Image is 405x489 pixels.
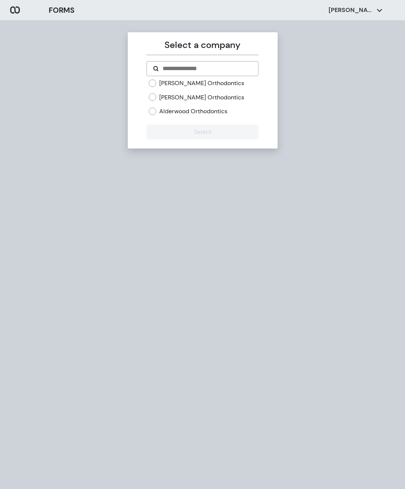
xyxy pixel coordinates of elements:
[146,38,259,52] p: Select a company
[159,79,244,87] label: [PERSON_NAME] Orthodontics
[329,6,374,14] p: [PERSON_NAME]
[159,93,244,102] label: [PERSON_NAME] Orthodontics
[162,64,252,73] input: Search
[146,124,259,139] button: Select
[159,107,227,115] label: Alderwood Orthodontics
[49,4,75,16] h3: FORMS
